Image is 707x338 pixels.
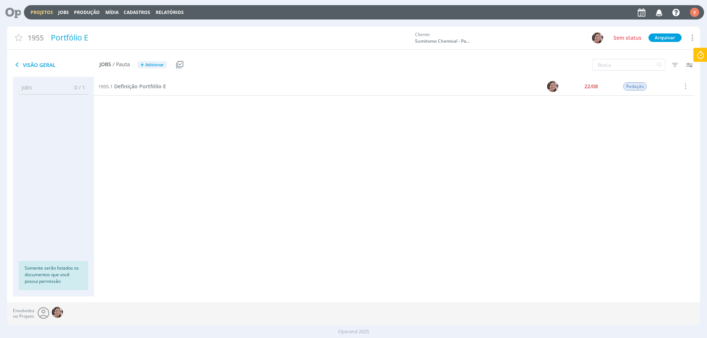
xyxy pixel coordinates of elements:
button: Projetos [28,10,55,15]
img: A [52,307,63,318]
span: Sumitomo Chemical - Pastagem [415,38,470,45]
span: Sem status [613,34,641,41]
span: 1955 [28,32,44,43]
input: Busca [592,59,665,71]
a: Relatórios [156,9,184,15]
span: + [140,61,144,69]
button: Jobs [56,10,71,15]
button: +Adicionar [137,61,167,69]
span: 1955.1 [98,83,113,90]
span: Jobs [22,83,32,91]
button: Produção [72,10,102,15]
button: A [592,32,604,44]
a: Mídia [105,9,119,15]
span: Envolvidos no Projeto [13,308,35,319]
div: 22/08 [584,84,598,89]
button: Y [690,6,700,19]
button: Cadastros [122,10,152,15]
button: Sem status [612,33,643,42]
img: A [592,32,603,43]
span: Redação [623,82,647,90]
p: Somente serão listados os documentos que você possui permissão [25,265,82,285]
div: Y [690,8,699,17]
span: Definição Portfólio E [114,83,166,90]
a: Projetos [31,9,53,15]
div: Cliente: [415,31,581,45]
div: Portfólio E [48,29,411,46]
a: 1955.1Definição Portfólio E [98,82,166,90]
span: 0 / 1 [69,83,85,91]
span: Visão Geral [13,60,99,69]
span: / Pauta [113,61,130,68]
span: Jobs [99,61,111,68]
button: Relatórios [154,10,186,15]
span: Adicionar [145,63,164,67]
span: Cadastros [124,9,150,15]
button: Mídia [103,10,121,15]
a: Produção [74,9,100,15]
img: A [547,81,558,92]
button: Arquivar [648,33,682,42]
a: Jobs [58,9,69,15]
